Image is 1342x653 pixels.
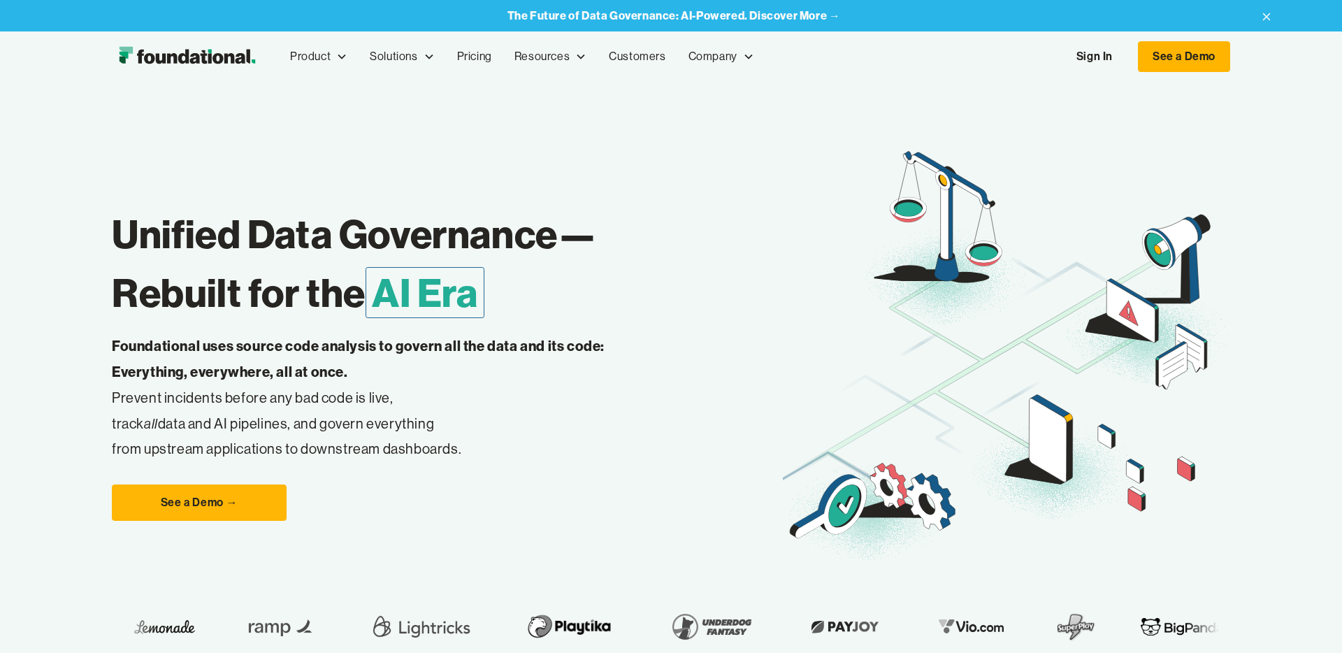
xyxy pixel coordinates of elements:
img: Liberty Energy [1090,616,1144,638]
a: home [112,43,262,71]
img: Underdog Fantasy [486,607,581,646]
img: Playtika [341,607,441,646]
div: Company [677,34,765,80]
strong: The Future of Data Governance: AI-Powered. Discover More → [507,8,841,22]
a: The Future of Data Governance: AI-Powered. Discover More → [507,9,841,22]
a: See a Demo → [112,485,287,521]
div: Resources [503,34,598,80]
div: Resources [514,48,570,66]
img: Payjoy [626,616,708,638]
div: Solutions [359,34,445,80]
strong: Foundational uses source code analysis to govern all the data and its code: Everything, everywher... [112,337,605,380]
img: SuperPlay [879,607,918,646]
h1: Unified Data Governance— Rebuilt for the [112,205,783,322]
img: Vio.com [753,616,834,638]
span: AI Era [366,267,484,318]
img: Foundational Logo [112,43,262,71]
a: Pricing [446,34,503,80]
div: Company [688,48,737,66]
div: Product [290,48,331,66]
img: BigPanda [962,616,1045,638]
a: Customers [598,34,677,80]
p: Prevent incidents before any bad code is live, track data and AI pipelines, and govern everything... [112,333,649,462]
img: Lightricks [190,607,296,646]
em: all [144,415,158,432]
a: See a Demo [1138,41,1230,72]
div: Solutions [370,48,417,66]
div: Product [279,34,359,80]
a: Sign In [1062,42,1127,71]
